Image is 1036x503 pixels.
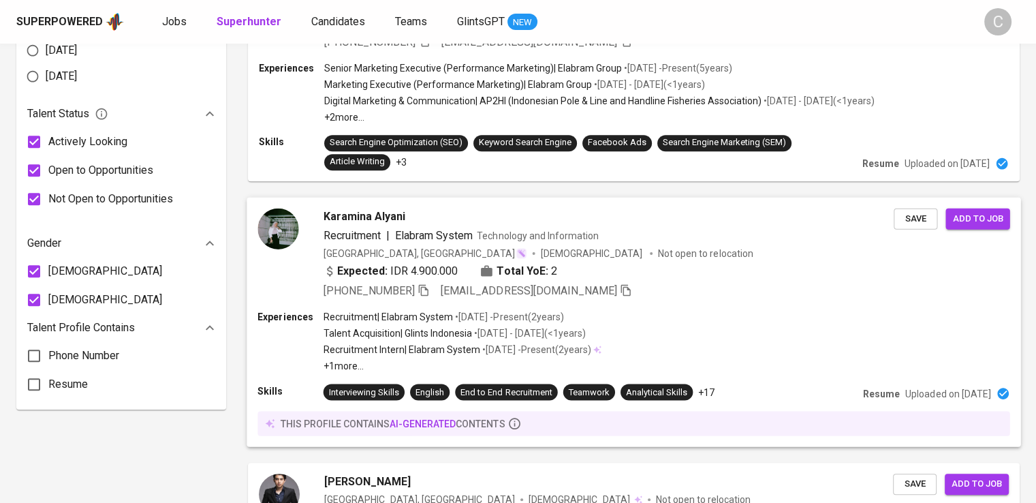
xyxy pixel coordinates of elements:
[48,191,173,207] span: Not Open to Opportunities
[324,61,622,75] p: Senior Marketing Executive (Performance Marketing) | Elabram Group
[658,246,753,260] p: Not open to relocation
[324,110,875,124] p: +2 more ...
[396,155,407,169] p: +3
[257,310,323,324] p: Experiences
[324,94,762,108] p: Digital Marketing & Communication | AP2HI (Indonesian Pole & Line and Handline Fisheries Associat...
[984,8,1011,35] div: C
[27,100,215,127] div: Talent Status
[48,134,127,150] span: Actively Looking
[324,343,481,356] p: Recruitment Intern | Elabram System
[894,208,937,229] button: Save
[46,68,77,85] span: [DATE]
[480,343,591,356] p: • [DATE] - Present ( 2 years )
[415,386,444,399] div: English
[162,15,187,28] span: Jobs
[324,208,405,224] span: Karamina Alyani
[516,247,527,258] img: magic_wand.svg
[472,326,585,340] p: • [DATE] - [DATE] ( <1 years )
[622,61,732,75] p: • [DATE] - Present ( 5 years )
[457,15,505,28] span: GlintsGPT
[280,416,505,430] p: this profile contains contents
[16,14,103,30] div: Superpowered
[27,230,215,257] div: Gender
[27,314,215,341] div: Talent Profile Contains
[952,476,1002,492] span: Add to job
[900,211,930,226] span: Save
[893,474,937,495] button: Save
[324,35,415,48] span: [PHONE_NUMBER]
[46,42,77,59] span: [DATE]
[395,14,430,31] a: Teams
[945,474,1009,495] button: Add to job
[588,136,646,149] div: Facebook Ads
[311,15,365,28] span: Candidates
[441,35,617,48] span: [EMAIL_ADDRESS][DOMAIN_NAME]
[257,384,323,397] p: Skills
[48,263,162,279] span: [DEMOGRAPHIC_DATA]
[48,348,119,364] span: Phone Number
[441,284,617,297] span: [EMAIL_ADDRESS][DOMAIN_NAME]
[324,284,415,297] span: [PHONE_NUMBER]
[698,385,715,399] p: +17
[863,386,900,400] p: Resume
[395,228,473,241] span: Elabram System
[460,386,552,399] div: End to End Recruitment
[386,227,390,243] span: |
[217,14,284,31] a: Superhunter
[324,474,411,490] span: [PERSON_NAME]
[324,228,381,241] span: Recruitment
[541,246,644,260] span: [DEMOGRAPHIC_DATA]
[324,310,454,324] p: Recruitment | Elabram System
[569,386,610,399] div: Teamwork
[16,12,124,32] a: Superpoweredapp logo
[337,262,388,279] b: Expected:
[259,135,324,149] p: Skills
[663,136,786,149] div: Search Engine Marketing (SEM)
[395,15,427,28] span: Teams
[457,14,537,31] a: GlintsGPT NEW
[48,292,162,308] span: [DEMOGRAPHIC_DATA]
[762,94,875,108] p: • [DATE] - [DATE] ( <1 years )
[900,476,930,492] span: Save
[330,155,385,168] div: Article Writing
[905,157,990,170] p: Uploaded on [DATE]
[626,386,687,399] div: Analytical Skills
[311,14,368,31] a: Candidates
[48,162,153,179] span: Open to Opportunities
[324,78,592,91] p: Marketing Executive (Performance Marketing) | Elabram Group
[27,106,108,122] span: Talent Status
[952,211,1003,226] span: Add to job
[507,16,537,29] span: NEW
[945,208,1009,229] button: Add to job
[257,208,298,249] img: 08b155a3dabf629e6ca971d57850907f.jpg
[248,198,1020,446] a: Karamina AlyaniRecruitment|Elabram SystemTechnology and Information[GEOGRAPHIC_DATA], [GEOGRAPHIC...
[862,157,899,170] p: Resume
[551,262,557,279] span: 2
[905,386,990,400] p: Uploaded on [DATE]
[329,386,399,399] div: Interviewing Skills
[324,262,458,279] div: IDR 4.900.000
[106,12,124,32] img: app logo
[477,230,599,241] span: Technology and Information
[162,14,189,31] a: Jobs
[27,235,61,251] p: Gender
[324,326,473,340] p: Talent Acquisition | Glints Indonesia
[217,15,281,28] b: Superhunter
[259,61,324,75] p: Experiences
[48,376,88,393] span: Resume
[497,262,548,279] b: Total YoE:
[324,359,601,373] p: +1 more ...
[324,246,527,260] div: [GEOGRAPHIC_DATA], [GEOGRAPHIC_DATA]
[592,78,705,91] p: • [DATE] - [DATE] ( <1 years )
[453,310,563,324] p: • [DATE] - Present ( 2 years )
[27,320,135,336] p: Talent Profile Contains
[330,136,462,149] div: Search Engine Optimization (SEO)
[479,136,571,149] div: Keyword Search Engine
[390,418,456,429] span: AI-generated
